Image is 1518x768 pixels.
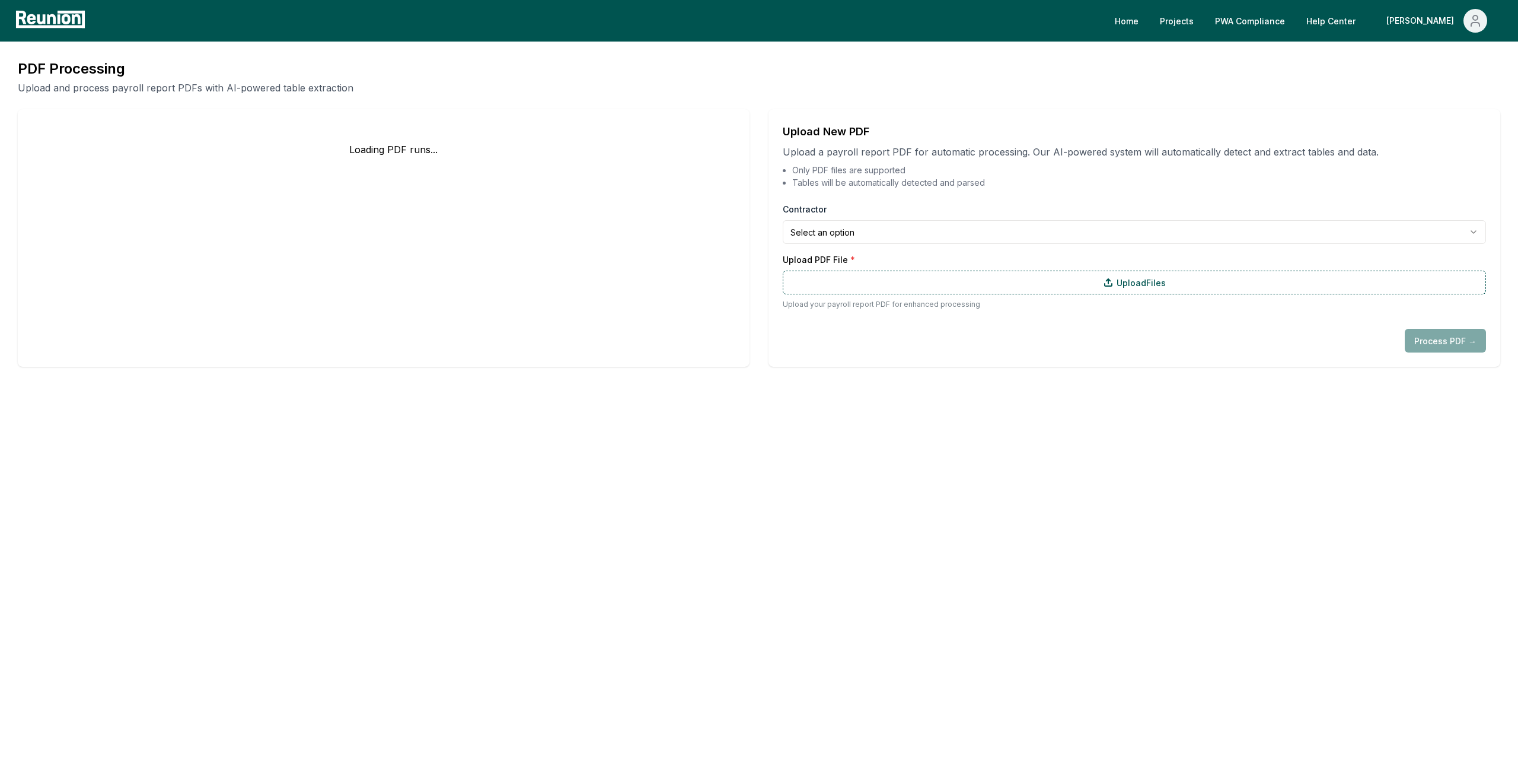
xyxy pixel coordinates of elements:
[1150,9,1203,33] a: Projects
[1105,9,1148,33] a: Home
[783,271,1486,294] label: Upload Files
[783,203,827,215] label: Contractor
[1377,9,1497,33] button: [PERSON_NAME]
[783,123,1486,140] h2: Upload New PDF
[792,164,1486,176] li: Only PDF files are supported
[783,253,1486,266] label: Upload PDF File
[783,145,1486,159] p: Upload a payroll report PDF for automatic processing. Our AI-powered system will automatically de...
[349,142,438,157] span: Loading PDF runs...
[792,176,1486,189] li: Tables will be automatically detected and parsed
[1206,9,1294,33] a: PWA Compliance
[18,81,353,95] p: Upload and process payroll report PDFs with AI-powered table extraction
[18,59,353,78] h1: PDF Processing
[783,299,1486,310] p: Upload your payroll report PDF for enhanced processing
[1386,9,1459,33] div: [PERSON_NAME]
[1105,9,1506,33] nav: Main
[1297,9,1365,33] a: Help Center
